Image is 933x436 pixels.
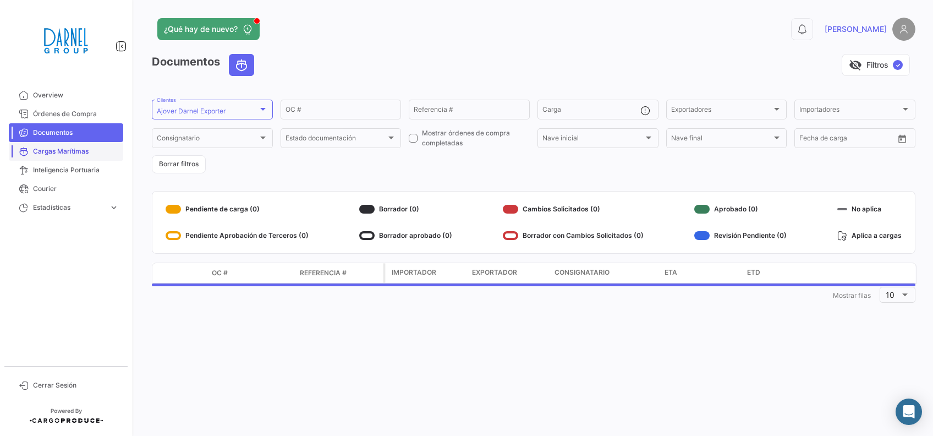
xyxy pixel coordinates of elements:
span: Mostrar órdenes de compra completadas [422,128,530,148]
datatable-header-cell: OC # [207,264,295,282]
datatable-header-cell: Referencia # [295,264,383,282]
span: Nave final [671,136,772,144]
datatable-header-cell: Importador [385,263,468,283]
div: Pendiente Aprobación de Terceros (0) [166,227,309,244]
span: Nave inicial [542,136,644,144]
a: Cargas Marítimas [9,142,123,161]
datatable-header-cell: Exportador [468,263,550,283]
span: expand_more [109,203,119,212]
a: Inteligencia Portuaria [9,161,123,179]
h3: Documentos [152,54,257,76]
span: ✓ [893,60,903,70]
span: ¿Qué hay de nuevo? [164,24,238,35]
datatable-header-cell: ETA [660,263,743,283]
datatable-header-cell: Modo de Transporte [174,269,207,277]
img: 2451f0e3-414c-42c1-a793-a1d7350bebbc.png [39,13,94,68]
span: Exportador [472,268,517,277]
button: Ocean [229,54,254,75]
button: ¿Qué hay de nuevo? [157,18,260,40]
div: Aprobado (0) [694,200,787,218]
span: Cerrar Sesión [33,380,119,390]
span: Documentos [33,128,119,138]
div: Pendiente de carga (0) [166,200,309,218]
a: Overview [9,86,123,105]
span: Estado documentación [286,136,387,144]
span: ETA [665,268,677,277]
div: Abrir Intercom Messenger [896,399,922,425]
button: Open calendar [894,130,910,147]
span: Inteligencia Portuaria [33,165,119,175]
div: Cambios Solicitados (0) [503,200,644,218]
span: 10 [886,290,894,299]
a: Documentos [9,123,123,142]
span: Órdenes de Compra [33,109,119,119]
div: Revisión Pendiente (0) [694,227,787,244]
span: ETD [747,268,760,277]
div: Borrador con Cambios Solicitados (0) [503,227,644,244]
span: Importador [392,268,436,277]
span: OC # [212,268,228,278]
img: placeholder-user.png [892,18,915,41]
span: Importadores [799,107,901,115]
button: Borrar filtros [152,155,206,173]
span: Cargas Marítimas [33,146,119,156]
a: Courier [9,179,123,198]
span: Estadísticas [33,203,105,212]
span: Courier [33,184,119,194]
input: Desde [799,136,819,144]
span: [PERSON_NAME] [825,24,887,35]
datatable-header-cell: Consignatario [550,263,660,283]
div: No aplica [837,200,902,218]
span: Exportadores [671,107,772,115]
button: visibility_offFiltros✓ [842,54,910,76]
div: Aplica a cargas [837,227,902,244]
span: visibility_off [849,58,862,72]
span: Consignatario [157,136,258,144]
div: Borrador (0) [359,200,452,218]
input: Hasta [827,136,872,144]
span: Consignatario [555,268,610,277]
mat-select-trigger: Ajover Darnel Exporter [157,107,226,115]
a: Órdenes de Compra [9,105,123,123]
span: Referencia # [300,268,347,278]
span: Overview [33,90,119,100]
div: Borrador aprobado (0) [359,227,452,244]
datatable-header-cell: ETD [743,263,825,283]
span: Mostrar filas [833,291,871,299]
